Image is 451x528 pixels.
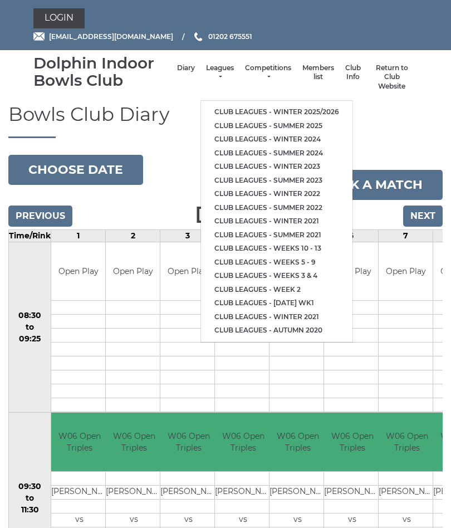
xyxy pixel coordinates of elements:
[269,485,326,499] td: [PERSON_NAME]
[51,413,107,471] td: W06 Open Triples
[33,55,171,89] div: Dolphin Indoor Bowls Club
[201,296,352,310] a: Club leagues - [DATE] wk1
[200,100,353,343] ul: Leagues
[201,256,352,270] a: Club leagues - Weeks 5 - 9
[379,513,435,527] td: vs
[106,229,160,242] td: 2
[51,229,106,242] td: 1
[106,242,160,301] td: Open Play
[201,187,352,201] a: Club leagues - Winter 2022
[33,32,45,41] img: Email
[106,413,162,471] td: W06 Open Triples
[206,63,234,82] a: Leagues
[372,63,412,91] a: Return to Club Website
[33,8,85,28] a: Login
[269,413,326,471] td: W06 Open Triples
[160,229,215,242] td: 3
[201,228,352,242] a: Club leagues - Summer 2021
[160,485,217,499] td: [PERSON_NAME]
[324,485,380,499] td: [PERSON_NAME]
[51,242,105,301] td: Open Play
[245,63,291,82] a: Competitions
[201,214,352,228] a: Club leagues - Winter 2021
[201,160,352,174] a: Club leagues - Winter 2023
[160,513,217,527] td: vs
[215,513,271,527] td: vs
[49,32,173,41] span: [EMAIL_ADDRESS][DOMAIN_NAME]
[51,513,107,527] td: vs
[201,201,352,215] a: Club leagues - Summer 2022
[201,146,352,160] a: Club leagues - Summer 2024
[379,242,433,301] td: Open Play
[345,63,361,82] a: Club Info
[208,32,252,41] span: 01202 675551
[201,119,352,133] a: Club leagues - Summer 2025
[379,229,433,242] td: 7
[51,485,107,499] td: [PERSON_NAME]
[201,269,352,283] a: Club leagues - Weeks 3 & 4
[379,485,435,499] td: [PERSON_NAME]
[160,413,217,471] td: W06 Open Triples
[177,63,195,73] a: Diary
[302,63,334,82] a: Members list
[269,513,326,527] td: vs
[160,242,214,301] td: Open Play
[9,229,51,242] td: Time/Rink
[201,324,352,338] a: Club leagues - Autumn 2020
[215,485,271,499] td: [PERSON_NAME]
[379,413,435,471] td: W06 Open Triples
[215,413,271,471] td: W06 Open Triples
[201,105,352,119] a: Club leagues - Winter 2025/2026
[194,32,202,41] img: Phone us
[300,170,443,200] a: Book a match
[324,513,380,527] td: vs
[106,485,162,499] td: [PERSON_NAME]
[8,206,72,227] input: Previous
[201,242,352,256] a: Club leagues - Weeks 10 - 13
[8,155,143,185] button: Choose date
[8,104,443,138] h1: Bowls Club Diary
[201,133,352,146] a: Club leagues - Winter 2024
[403,206,443,227] input: Next
[201,174,352,188] a: Club leagues - Summer 2023
[33,31,173,42] a: Email [EMAIL_ADDRESS][DOMAIN_NAME]
[201,310,352,324] a: Club leagues - Winter 2021
[193,31,252,42] a: Phone us 01202 675551
[324,413,380,471] td: W06 Open Triples
[106,513,162,527] td: vs
[201,283,352,297] a: Club leagues - Week 2
[9,242,51,413] td: 08:30 to 09:25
